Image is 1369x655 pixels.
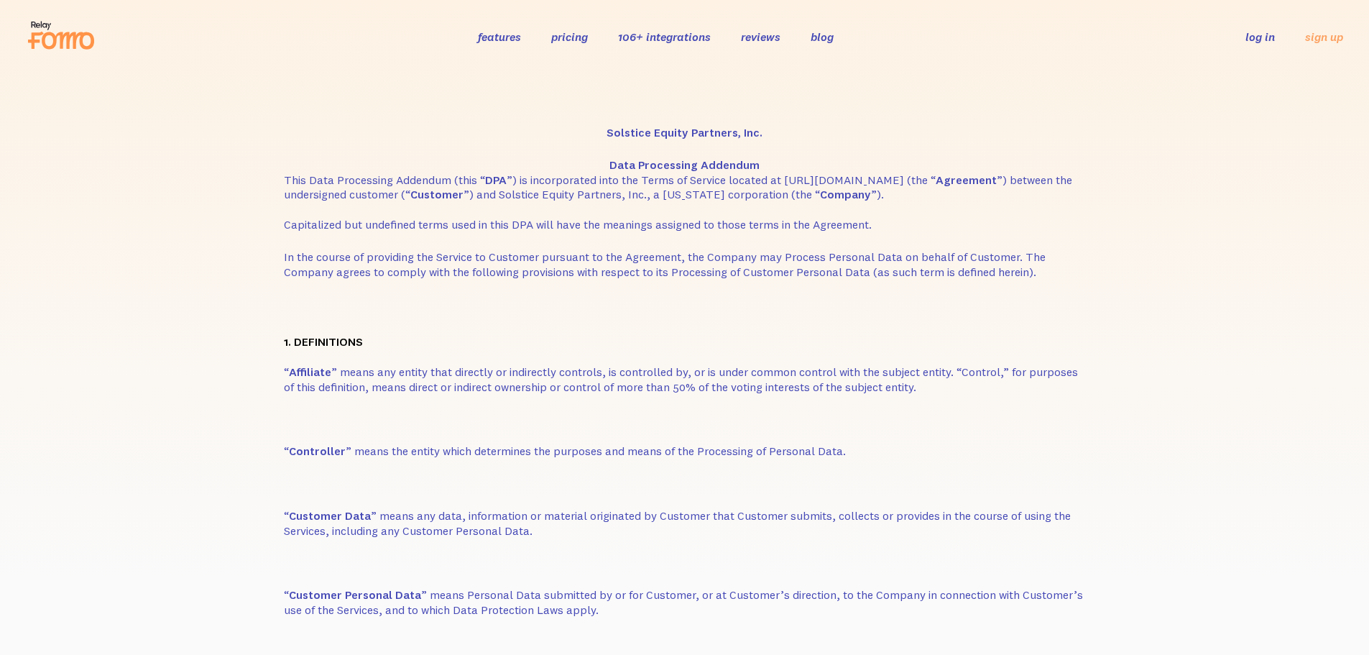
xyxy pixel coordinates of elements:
strong: DPA [485,173,507,187]
a: sign up [1305,29,1343,45]
strong: Solstice Equity Partners, Inc. [607,125,762,139]
span: “ ” means the entity which determines the purposes and means of the Processing of Personal Data. [284,444,846,458]
strong: Controller [289,444,346,458]
span: This Data Processing Addendum (this “ ”) is incorporated into the Terms of Service located at [UR... [284,173,1072,232]
a: pricing [551,29,588,44]
strong: Customer Data [289,508,371,523]
span: “ ” means any entity that directly or indirectly controls, is controlled by, or is under common c... [284,365,1078,394]
a: log in [1245,29,1275,44]
a: features [478,29,521,44]
strong: Agreement [936,173,997,187]
a: 106+ integrations [618,29,711,44]
strong: Company [820,187,871,201]
strong: Customer [410,187,464,201]
span: “ ” means Personal Data submitted by or for Customer, or at Customer’s direction, to the Company ... [284,587,1083,617]
a: blog [811,29,834,44]
strong: Customer Personal Data [289,587,421,602]
strong: Data Processing Addendum [609,157,760,172]
strong: Affiliate [289,365,331,379]
span: In the course of providing the Service to Customer pursuant to the Agreement, the Company may Pro... [284,249,1046,279]
a: reviews [741,29,780,44]
strong: 1. DEFINITIONS [284,334,363,349]
span: “ ” means any data, information or material originated by Customer that Customer submits, collect... [284,508,1071,538]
